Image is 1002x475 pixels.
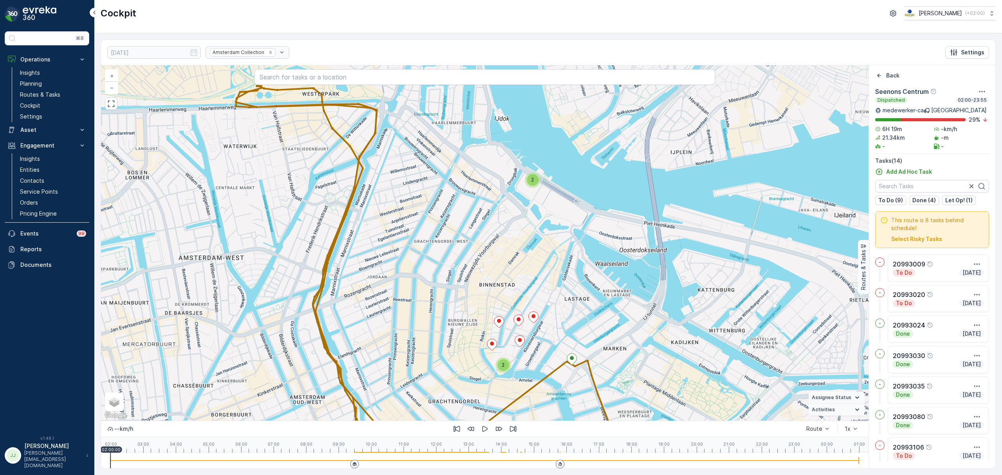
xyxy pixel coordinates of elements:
[927,291,933,298] div: Help Tooltip Icon
[886,168,932,176] p: Add Ad Hoc Task
[893,412,925,421] p: 20993080
[110,72,114,79] span: +
[531,177,534,183] span: 2
[962,269,982,277] p: [DATE]
[961,49,984,56] p: Settings
[20,188,58,196] p: Service Points
[463,442,474,446] p: 13:00
[912,196,936,204] p: Done (4)
[76,35,84,41] p: ⌘B
[962,360,982,368] p: [DATE]
[17,78,89,89] a: Planning
[20,69,40,77] p: Insights
[904,9,915,18] img: basis-logo_rgb2x.png
[20,166,40,174] p: Entities
[945,46,989,59] button: Settings
[895,452,913,460] p: To Do
[891,216,984,232] span: This route is 8 tasks behind schedule!
[431,442,442,446] p: 12:00
[895,269,913,277] p: To Do
[20,102,40,110] p: Cockpit
[879,259,881,265] p: -
[877,97,906,103] p: Dispatched
[957,97,988,103] p: 02:00-23:55
[170,442,182,446] p: 04:00
[502,362,505,368] span: 2
[5,257,89,273] a: Documents
[812,394,851,401] span: Assignee Status
[20,177,44,185] p: Contacts
[854,442,865,446] p: 01:00
[895,360,911,368] p: Done
[893,351,925,360] p: 20993030
[20,230,72,238] p: Events
[24,442,82,450] p: [PERSON_NAME]
[893,320,925,330] p: 20993024
[691,442,703,446] p: 20:00
[496,357,511,373] div: 2
[20,245,86,253] p: Reports
[879,290,881,296] p: -
[895,391,911,399] p: Done
[879,442,881,448] p: -
[927,353,933,359] div: Help Tooltip Icon
[20,56,74,63] p: Operations
[658,442,670,446] p: 19:00
[788,442,800,446] p: 23:00
[398,442,409,446] p: 11:00
[941,125,957,133] p: -km/h
[496,442,507,446] p: 14:00
[926,383,933,389] div: Help Tooltip Icon
[806,426,822,432] div: Route
[919,9,962,17] p: [PERSON_NAME]
[203,442,214,446] p: 05:00
[20,210,57,218] p: Pricing Engine
[962,299,982,307] p: [DATE]
[941,142,944,150] p: -
[254,69,715,85] input: Search for tasks or a location
[893,381,925,391] p: 20993035
[106,70,117,82] a: Zoom In
[5,122,89,138] button: Asset
[110,84,114,91] span: −
[235,442,247,446] p: 06:00
[5,52,89,67] button: Operations
[945,196,973,204] p: Let Op! (1)
[886,72,899,79] p: Back
[882,142,885,150] p: -
[5,442,89,469] button: JJ[PERSON_NAME][PERSON_NAME][EMAIL_ADDRESS][DOMAIN_NAME]
[879,412,881,418] p: -
[821,442,833,446] p: 00:00
[561,442,572,446] p: 16:00
[17,153,89,164] a: Insights
[893,259,925,269] p: 20993009
[927,261,933,267] div: Help Tooltip Icon
[809,404,865,416] summary: Activities
[723,442,735,446] p: 21:00
[17,67,89,78] a: Insights
[756,442,768,446] p: 22:00
[20,80,42,88] p: Planning
[268,442,279,446] p: 07:00
[366,442,377,446] p: 10:00
[300,442,312,446] p: 08:00
[927,322,933,328] div: Help Tooltip Icon
[860,250,867,290] p: Routes & Tasks
[103,410,129,421] img: Google
[969,116,980,124] p: 29 %
[875,157,989,165] p: Tasks ( 14 )
[106,82,117,94] a: Zoom Out
[20,126,74,134] p: Asset
[875,180,989,193] input: Search Tasks
[137,442,149,446] p: 03:00
[102,447,121,452] p: 02:00:00
[17,175,89,186] a: Contacts
[17,89,89,100] a: Routes & Tasks
[941,134,949,142] p: -m
[20,113,42,121] p: Settings
[107,46,201,59] input: dd/mm/yyyy
[895,421,911,429] p: Done
[106,393,123,410] a: Layers
[17,208,89,219] a: Pricing Engine
[879,320,881,326] p: -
